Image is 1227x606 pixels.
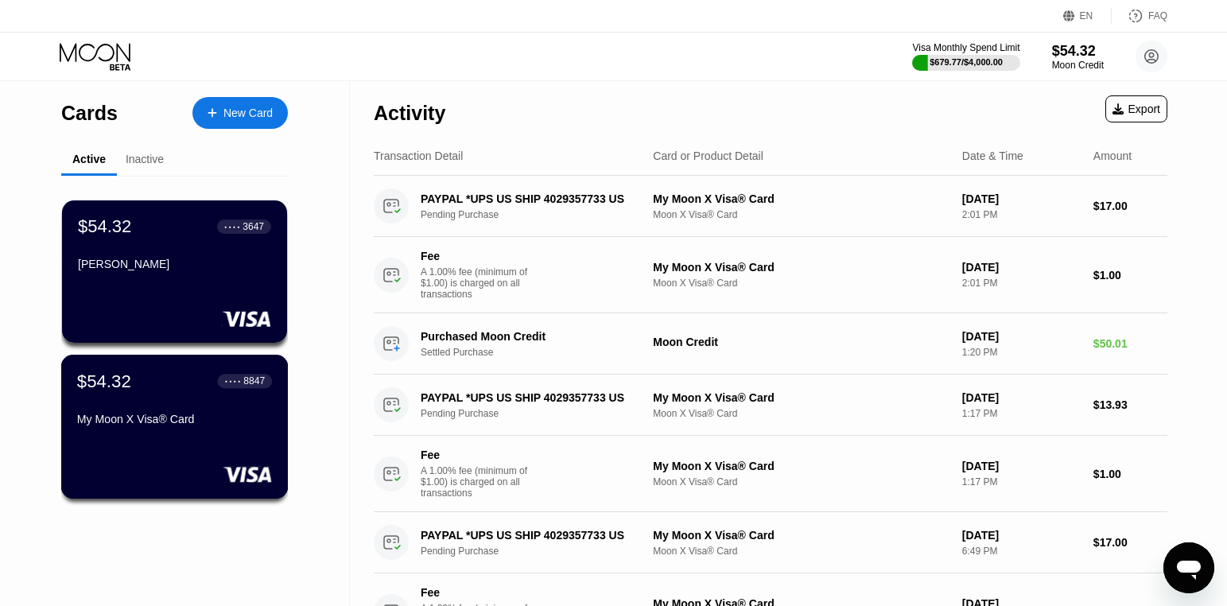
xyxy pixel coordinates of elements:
[653,529,949,542] div: My Moon X Visa® Card
[374,102,445,125] div: Activity
[78,216,131,237] div: $54.32
[962,391,1081,404] div: [DATE]
[223,107,273,120] div: New Card
[62,200,287,343] div: $54.32● ● ● ●3647[PERSON_NAME]
[1148,10,1167,21] div: FAQ
[225,379,241,383] div: ● ● ● ●
[962,347,1081,358] div: 1:20 PM
[421,250,532,262] div: Fee
[374,313,1167,375] div: Purchased Moon CreditSettled PurchaseMoon Credit[DATE]1:20 PM$50.01
[374,150,463,162] div: Transaction Detail
[1093,468,1167,480] div: $1.00
[421,465,540,499] div: A 1.00% fee (minimum of $1.00) is charged on all transactions
[962,460,1081,472] div: [DATE]
[126,153,164,165] div: Inactive
[421,330,644,343] div: Purchased Moon Credit
[962,476,1081,488] div: 1:17 PM
[62,355,287,498] div: $54.32● ● ● ●8847My Moon X Visa® Card
[421,209,661,220] div: Pending Purchase
[653,336,949,348] div: Moon Credit
[1093,200,1167,212] div: $17.00
[1112,8,1167,24] div: FAQ
[962,192,1081,205] div: [DATE]
[962,529,1081,542] div: [DATE]
[243,375,265,387] div: 8847
[962,261,1081,274] div: [DATE]
[653,408,949,419] div: Moon X Visa® Card
[77,371,131,391] div: $54.32
[1093,337,1167,350] div: $50.01
[1052,43,1104,71] div: $54.32Moon Credit
[224,224,240,229] div: ● ● ● ●
[1052,60,1104,71] div: Moon Credit
[653,460,949,472] div: My Moon X Visa® Card
[912,42,1019,53] div: Visa Monthly Spend Limit
[1052,43,1104,60] div: $54.32
[962,408,1081,419] div: 1:17 PM
[61,102,118,125] div: Cards
[962,150,1023,162] div: Date & Time
[1093,398,1167,411] div: $13.93
[1093,150,1132,162] div: Amount
[962,209,1081,220] div: 2:01 PM
[930,57,1003,67] div: $679.77 / $4,000.00
[192,97,288,129] div: New Card
[374,512,1167,573] div: PAYPAL *UPS US SHIP 4029357733 USPending PurchaseMy Moon X Visa® CardMoon X Visa® Card[DATE]6:49 ...
[1093,536,1167,549] div: $17.00
[72,153,106,165] div: Active
[962,330,1081,343] div: [DATE]
[78,258,271,270] div: [PERSON_NAME]
[653,209,949,220] div: Moon X Visa® Card
[653,192,949,205] div: My Moon X Visa® Card
[421,529,644,542] div: PAYPAL *UPS US SHIP 4029357733 US
[374,436,1167,512] div: FeeA 1.00% fee (minimum of $1.00) is charged on all transactionsMy Moon X Visa® CardMoon X Visa® ...
[421,266,540,300] div: A 1.00% fee (minimum of $1.00) is charged on all transactions
[243,221,264,232] div: 3647
[653,476,949,488] div: Moon X Visa® Card
[1105,95,1167,122] div: Export
[653,150,763,162] div: Card or Product Detail
[421,408,661,419] div: Pending Purchase
[912,42,1019,71] div: Visa Monthly Spend Limit$679.77/$4,000.00
[421,449,532,461] div: Fee
[1163,542,1214,593] iframe: Button to launch messaging window
[421,192,644,205] div: PAYPAL *UPS US SHIP 4029357733 US
[962,278,1081,289] div: 2:01 PM
[653,278,949,289] div: Moon X Visa® Card
[653,546,949,557] div: Moon X Visa® Card
[421,546,661,557] div: Pending Purchase
[421,347,661,358] div: Settled Purchase
[374,176,1167,237] div: PAYPAL *UPS US SHIP 4029357733 USPending PurchaseMy Moon X Visa® CardMoon X Visa® Card[DATE]2:01 ...
[1112,103,1160,115] div: Export
[653,391,949,404] div: My Moon X Visa® Card
[1093,269,1167,282] div: $1.00
[374,375,1167,436] div: PAYPAL *UPS US SHIP 4029357733 USPending PurchaseMy Moon X Visa® CardMoon X Visa® Card[DATE]1:17 ...
[1080,10,1093,21] div: EN
[421,391,644,404] div: PAYPAL *UPS US SHIP 4029357733 US
[421,586,532,599] div: Fee
[962,546,1081,557] div: 6:49 PM
[653,261,949,274] div: My Moon X Visa® Card
[374,237,1167,313] div: FeeA 1.00% fee (minimum of $1.00) is charged on all transactionsMy Moon X Visa® CardMoon X Visa® ...
[77,413,272,425] div: My Moon X Visa® Card
[1063,8,1112,24] div: EN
